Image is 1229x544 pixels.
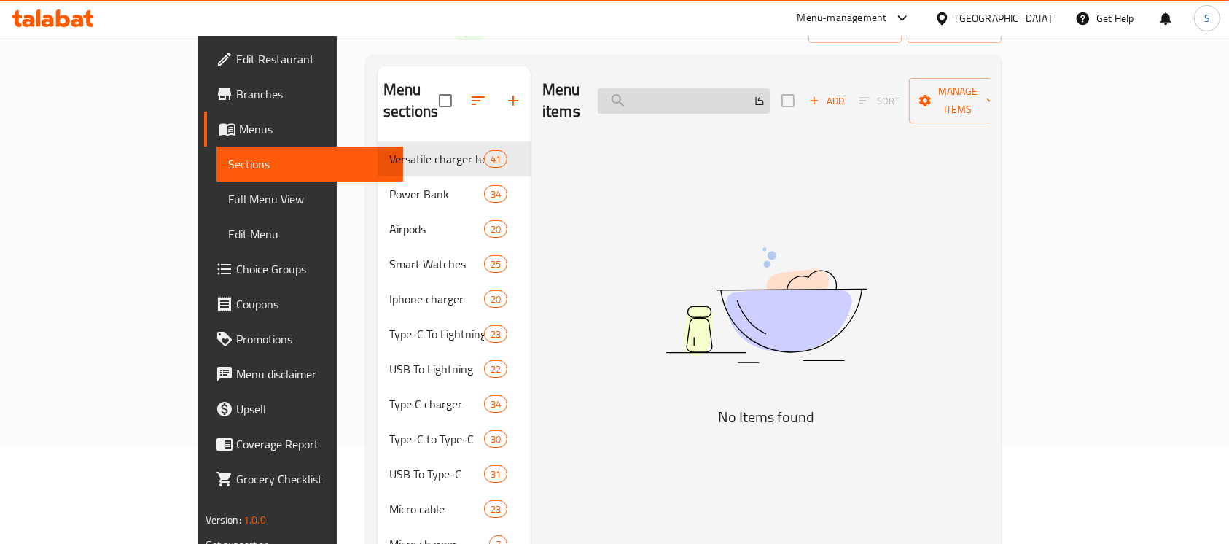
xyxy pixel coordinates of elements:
span: 25 [485,257,507,271]
span: Edit Menu [228,225,392,243]
span: S [1204,10,1210,26]
span: Full Menu View [228,190,392,208]
span: Sort sections [461,83,496,118]
div: items [484,325,507,343]
span: Version: [206,510,241,529]
span: Type C charger [389,395,484,413]
span: USB To Type-C [389,465,484,483]
span: export [919,20,990,39]
span: Airpods [389,220,484,238]
span: Power Bank [389,185,484,203]
a: Coupons [204,287,404,322]
button: Manage items [909,78,1007,123]
div: Power Bank34 [378,176,531,211]
h2: Menu sections [383,79,439,123]
div: Airpods20 [378,211,531,246]
a: Coverage Report [204,427,404,462]
a: Menu disclaimer [204,357,404,392]
span: Add item [803,90,850,112]
div: items [484,150,507,168]
span: 34 [485,187,507,201]
a: Edit Menu [216,217,404,252]
span: Choice Groups [236,260,392,278]
span: Coverage Report [236,435,392,453]
div: items [484,500,507,518]
a: Menus [204,112,404,147]
span: 20 [485,222,507,236]
h2: Menu items [542,79,580,123]
span: 20 [485,292,507,306]
div: Versatile charger head41 [378,141,531,176]
span: Smart Watches [389,255,484,273]
h5: No Items found [584,405,948,429]
div: Type C charger34 [378,386,531,421]
span: Type-C to Type-C [389,430,484,448]
div: items [484,185,507,203]
span: Versatile charger head [389,150,484,168]
span: Add [807,93,846,109]
div: items [484,255,507,273]
span: 41 [485,152,507,166]
a: Upsell [204,392,404,427]
div: [GEOGRAPHIC_DATA] [956,10,1052,26]
span: Upsell [236,400,392,418]
span: Branches [236,85,392,103]
span: Sections [228,155,392,173]
span: Manage items [921,82,995,119]
span: 34 [485,397,507,411]
a: Edit Restaurant [204,42,404,77]
span: Micro cable [389,500,484,518]
span: 23 [485,502,507,516]
div: Micro cable23 [378,491,531,526]
div: Smart Watches25 [378,246,531,281]
span: 23 [485,327,507,341]
input: search [598,88,770,114]
div: Type-C To Lightning23 [378,316,531,351]
span: 30 [485,432,507,446]
span: Menu disclaimer [236,365,392,383]
span: Edit Restaurant [236,50,392,68]
a: Choice Groups [204,252,404,287]
div: items [484,395,507,413]
span: USB To Lightning [389,360,484,378]
span: Select all sections [430,85,461,116]
a: Full Menu View [216,182,404,217]
img: dish.svg [584,209,948,402]
a: Branches [204,77,404,112]
div: items [484,465,507,483]
span: Menus [239,120,392,138]
span: import [820,20,890,39]
span: Coupons [236,295,392,313]
span: 1.0.0 [243,510,266,529]
div: items [484,220,507,238]
div: USB To Type-C31 [378,456,531,491]
div: Type-C to Type-C30 [378,421,531,456]
span: Grocery Checklist [236,470,392,488]
span: 22 [485,362,507,376]
button: Add section [496,83,531,118]
a: Grocery Checklist [204,462,404,497]
div: Iphone charger20 [378,281,531,316]
div: items [484,360,507,378]
div: USB To Lightning22 [378,351,531,386]
button: Add [803,90,850,112]
span: Promotions [236,330,392,348]
span: Type-C To Lightning [389,325,484,343]
div: Menu-management [797,9,887,27]
div: items [484,430,507,448]
div: items [484,290,507,308]
span: 31 [485,467,507,481]
span: Iphone charger [389,290,484,308]
a: Promotions [204,322,404,357]
a: Sections [216,147,404,182]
